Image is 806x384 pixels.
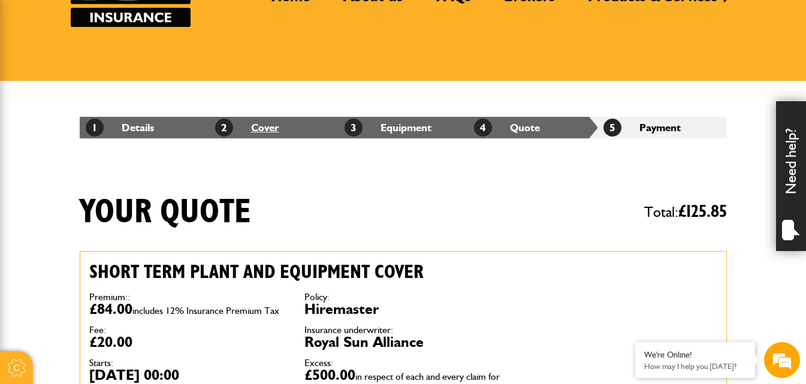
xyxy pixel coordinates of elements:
dt: Fee: [89,325,286,335]
a: 1Details [86,121,154,134]
dt: Premium:: [89,292,286,302]
h2: Short term plant and equipment cover [89,261,502,283]
dd: £20.00 [89,335,286,349]
span: Total: [644,198,727,226]
span: 1 [86,119,104,137]
li: Quote [468,117,597,138]
span: 3 [345,119,363,137]
dd: Royal Sun Alliance [304,335,502,349]
dt: Starts: [89,358,286,368]
span: 4 [474,119,492,137]
h1: Your quote [80,192,251,232]
span: £ [678,203,727,220]
dd: Hiremaster [304,302,502,316]
dt: Excess: [304,358,502,368]
a: 3Equipment [345,121,431,134]
li: Payment [597,117,727,138]
dd: [DATE] 00:00 [89,368,286,382]
p: How may I help you today? [644,362,746,371]
div: Chat with us now [62,67,201,83]
input: Enter your last name [16,111,219,137]
a: 2Cover [215,121,279,134]
span: 125.85 [686,203,727,220]
input: Enter your email address [16,146,219,173]
span: 2 [215,119,233,137]
div: We're Online! [644,350,746,360]
dd: £84.00 [89,302,286,316]
span: 5 [603,119,621,137]
span: includes 12% Insurance Premium Tax [132,305,279,316]
input: Enter your phone number [16,182,219,208]
em: Start Chat [163,298,218,315]
dt: Insurance underwriter: [304,325,502,335]
div: Minimize live chat window [197,6,225,35]
img: d_20077148190_company_1631870298795_20077148190 [20,66,50,83]
dt: Policy: [304,292,502,302]
div: Need help? [776,101,806,251]
textarea: Type your message and hit 'Enter' [16,217,219,288]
